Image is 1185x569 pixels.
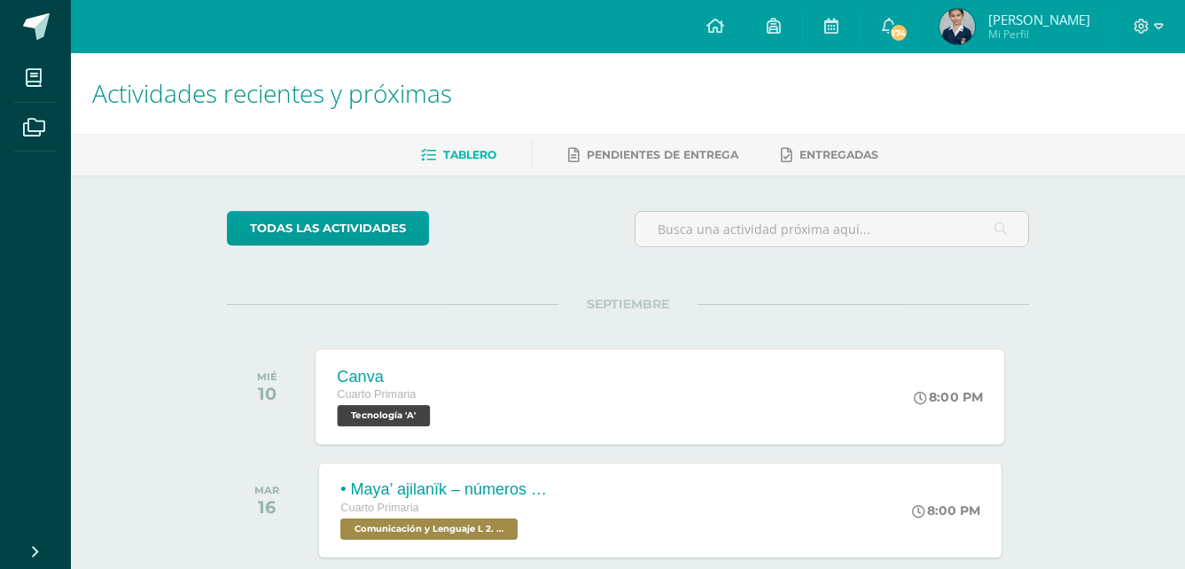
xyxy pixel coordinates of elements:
div: 8:00 PM [912,503,980,518]
span: 174 [889,23,908,43]
div: MIÉ [257,370,277,383]
a: Entregadas [781,141,878,169]
span: SEPTIEMBRE [558,296,698,312]
span: [PERSON_NAME] [988,11,1090,28]
span: Cuarto Primaria [340,502,418,514]
div: 8:00 PM [915,389,984,405]
div: 10 [257,383,277,404]
a: todas las Actividades [227,211,429,246]
a: Pendientes de entrega [568,141,738,169]
div: Canva [338,367,435,386]
div: MAR [254,484,279,496]
span: Entregadas [799,148,878,161]
span: Comunicación y Lenguaje L 2. Segundo Idioma 'A' [340,518,518,540]
div: 16 [254,496,279,518]
span: Mi Perfil [988,27,1090,42]
span: Tablero [443,148,496,161]
span: Tecnología 'A' [338,405,431,426]
span: Actividades recientes y próximas [92,76,452,110]
a: Tablero [421,141,496,169]
span: Pendientes de entrega [587,148,738,161]
img: 3bfd4f65c15f9c119656d991951af6ba.png [939,9,975,44]
div: • Maya’ ajilanïk – números mayas. [340,480,553,499]
input: Busca una actividad próxima aquí... [635,212,1028,246]
span: Cuarto Primaria [338,388,417,401]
